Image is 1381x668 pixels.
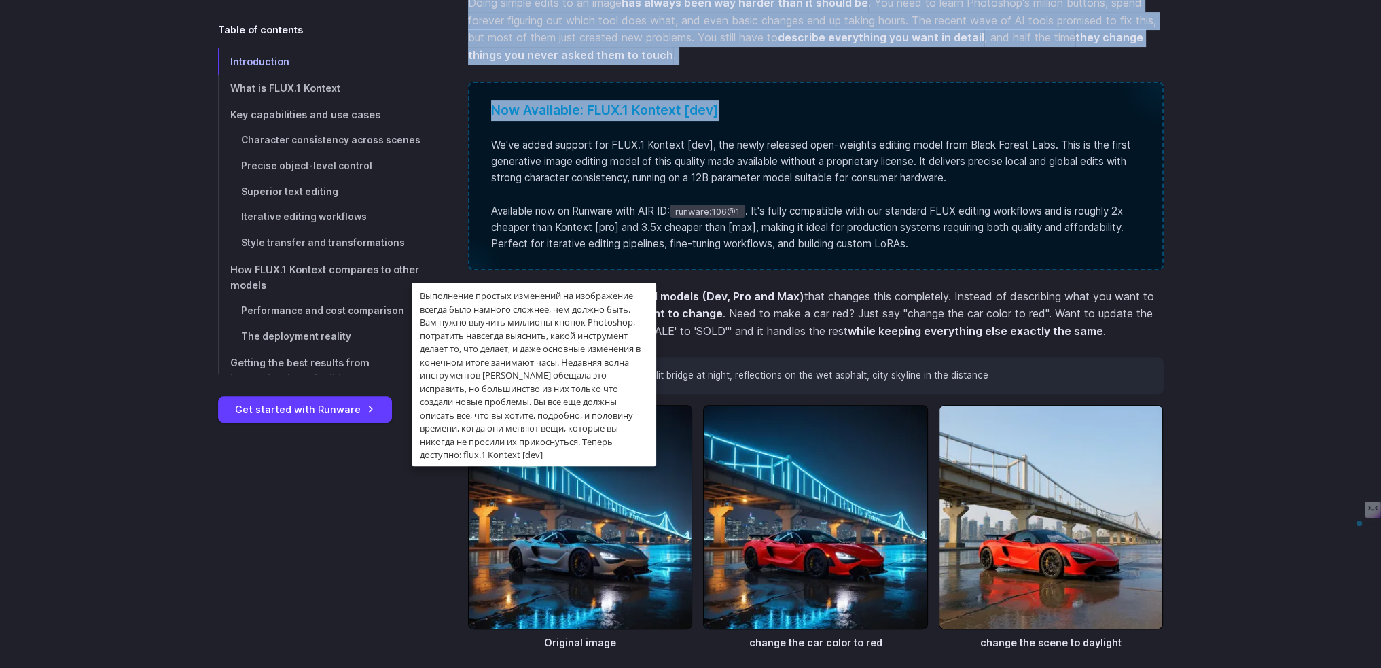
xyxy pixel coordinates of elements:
[670,205,745,218] code: runware:106@1
[241,331,351,342] span: The deployment reality
[491,137,1141,187] p: We've added support for FLUX.1 Kontext [dev], the newly released open-weights editing model from ...
[218,22,303,37] span: Table of contents
[491,203,1141,253] p: Available now on Runware with AIR ID: . It's fully compatible with our standard FLUX editing work...
[218,128,425,154] a: Character consistency across scenes
[218,396,392,423] a: Get started with Runware
[479,368,1153,383] p: A silver sports car parked under a neon-lit bridge at night, reflections on the wet asphalt, city...
[241,135,420,145] span: Character consistency across scenes
[241,237,405,248] span: Style transfer and transformations
[241,160,372,171] span: Precise object-level control
[703,629,928,650] figcaption: change the car color to red
[218,75,425,101] a: What is FLUX.1 Kontext
[939,405,1164,630] img: Silver sports car during daylight under a large bridge, with a clear sky and cityscape in the dis...
[241,186,338,197] span: Superior text editing
[491,100,1141,121] div: Now Available: FLUX.1 Kontext [dev]
[218,298,425,324] a: Performance and cost comparison
[218,350,425,392] a: Getting the best results from instruction-based editing
[218,101,425,128] a: Key capabilities and use cases
[230,56,289,67] span: Introduction
[468,288,1164,340] p: that changes this completely. Instead of describing what you want to create, you simply tell it ....
[939,629,1164,650] figcaption: change the scene to daylight
[218,179,425,205] a: Superior text editing
[468,405,693,630] img: Silver sports car at night under a neon-lit bridge, reflecting off the wet pavement with a city s...
[412,283,656,466] div: Выполнение простых изменений на изображение всегда было намного сложнее, чем должно быть. Вам нуж...
[230,82,340,94] span: What is FLUX.1 Kontext
[218,48,425,75] a: Introduction
[241,211,367,222] span: Iterative editing workflows
[218,256,425,298] a: How FLUX.1 Kontext compares to other models
[468,629,693,650] figcaption: Original image
[703,405,928,630] img: Red sports car parked on a wet surface at night under a brightly lit bridge with a city skyline i...
[230,357,370,385] span: Getting the best results from instruction-based editing
[241,305,404,316] span: Performance and cost comparison
[218,324,425,350] a: The deployment reality
[218,154,425,179] a: Precise object-level control
[230,109,380,120] span: Key capabilities and use cases
[230,264,419,291] span: How FLUX.1 Kontext compares to other models
[218,230,425,256] a: Style transfer and transformations
[778,31,984,44] strong: describe everything you want in detail
[848,324,1103,338] strong: while keeping everything else exactly the same
[218,205,425,230] a: Iterative editing workflows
